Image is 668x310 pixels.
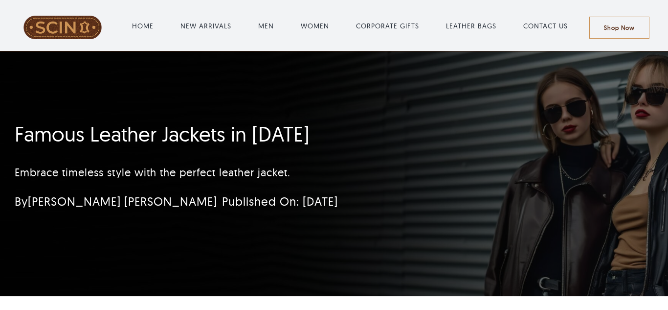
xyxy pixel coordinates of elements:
[111,10,590,41] nav: Main Menu
[15,194,217,209] span: By
[301,21,329,31] a: WOMEN
[356,21,419,31] a: CORPORATE GIFTS
[604,24,635,32] span: Shop Now
[589,17,649,39] a: Shop Now
[132,21,154,31] a: HOME
[446,21,496,31] a: LEATHER BAGS
[523,21,568,31] a: CONTACT US
[28,194,217,209] a: [PERSON_NAME] [PERSON_NAME]
[180,21,231,31] a: NEW ARRIVALS
[15,165,543,181] p: Embrace timeless style with the perfect leather jacket.
[15,122,543,146] h1: Famous Leather Jackets in [DATE]
[222,194,338,209] span: Published On: [DATE]
[258,21,274,31] a: MEN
